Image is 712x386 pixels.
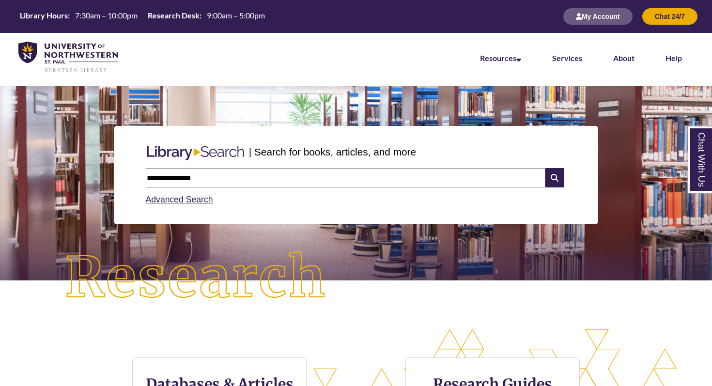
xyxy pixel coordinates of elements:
[249,144,416,159] p: | Search for books, articles, and more
[16,10,71,21] th: Library Hours:
[563,12,633,20] a: My Account
[144,10,203,21] th: Research Desk:
[642,8,697,25] button: Chat 24/7
[36,222,356,334] img: Research
[666,53,682,62] a: Help
[16,10,269,23] a: Hours Today
[18,42,118,73] img: UNWSP Library Logo
[480,53,521,62] a: Resources
[16,10,269,22] table: Hours Today
[642,12,697,20] a: Chat 24/7
[552,53,582,62] a: Services
[563,8,633,25] button: My Account
[75,11,138,20] span: 7:30am – 10:00pm
[545,168,564,187] i: Search
[207,11,265,20] span: 9:00am – 5:00pm
[613,53,635,62] a: About
[146,195,213,204] a: Advanced Search
[142,142,249,164] img: Libary Search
